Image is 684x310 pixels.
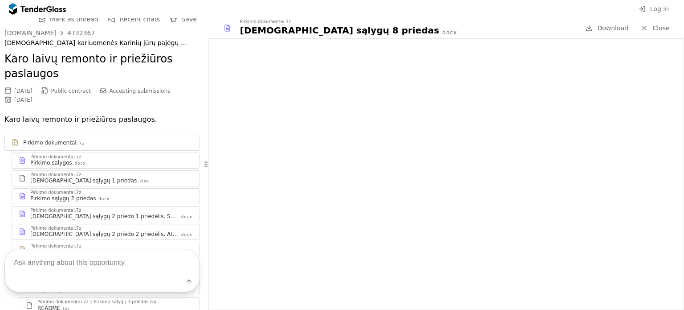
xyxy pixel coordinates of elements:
[50,16,98,23] span: Mark as unread
[4,39,199,47] div: [DEMOGRAPHIC_DATA] kariuomenės Karinių jūrų pajėgų Logistikos tarnyba
[120,16,160,23] span: Recent chats
[30,155,81,159] div: Pirkimo dokumentai.7z
[179,214,192,220] div: .docx
[12,188,199,204] a: Pirkimo dokumentai.7zPirkimo sąlygų 2 priedas.docx
[67,30,95,36] div: 4732367
[30,213,179,220] div: [DEMOGRAPHIC_DATA] sąlygų 2 priedo 1 priedėlis. Sudarytų sutarčių sąrašas
[30,195,96,202] div: Pirkimo sąlygų 2 priedas
[4,135,199,151] a: Pirkimo dokumentai.7z
[4,30,57,36] div: [DOMAIN_NAME]
[12,224,199,240] a: Pirkimo dokumentai.7z[DEMOGRAPHIC_DATA] sąlygų 2 priedo 2 priedėlis. Atsiliepimas.docx
[30,173,81,177] div: Pirkimo dokumentai.7z
[583,23,631,34] a: Download
[30,177,137,184] div: [DEMOGRAPHIC_DATA] sąlygų 1 priedas
[30,231,179,238] div: [DEMOGRAPHIC_DATA] sąlygų 2 priedo 2 priedėlis. Atsiliepimas
[23,139,77,146] div: Pirkimo dokumentai
[181,16,196,23] span: Save
[4,29,95,37] a: [DOMAIN_NAME]4732367
[12,153,199,169] a: Pirkimo dokumentai.7zPirkimo salygos.docx
[14,97,33,103] div: [DATE]
[97,196,110,202] div: .docx
[4,52,199,82] h2: Karo laivų remonto ir priežiūros paslaugos
[30,159,72,166] div: Pirkimo salygos
[36,14,101,25] button: Mark as unread
[77,141,85,147] div: .7z
[597,25,628,32] span: Download
[635,23,675,34] a: Close
[110,88,171,94] span: Accepting submissions
[240,24,439,37] div: [DEMOGRAPHIC_DATA] sąlygų 8 priedas
[650,5,669,12] span: Log in
[440,29,457,37] div: .docx
[12,206,199,222] a: Pirkimo dokumentai.7z[DEMOGRAPHIC_DATA] sąlygų 2 priedo 1 priedėlis. Sudarytų sutarčių sąrašas.docx
[30,190,81,195] div: Pirkimo dokumentai.7z
[4,113,199,126] p: Karo laivų remonto ir priežiūros paslaugos.
[652,25,669,32] span: Close
[14,88,33,94] div: [DATE]
[30,226,81,231] div: Pirkimo dokumentai.7z
[138,178,149,184] div: .xlsx
[636,4,672,15] button: Log in
[240,20,291,24] div: Pirkimo dokumentai.7z
[106,14,163,25] button: Recent chats
[12,170,199,186] a: Pirkimo dokumentai.7z[DEMOGRAPHIC_DATA] sąlygų 1 priedas.xlsx
[51,88,91,94] span: Public contract
[167,14,199,25] button: Save
[73,161,86,166] div: .docx
[30,208,81,213] div: Pirkimo dokumentai.7z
